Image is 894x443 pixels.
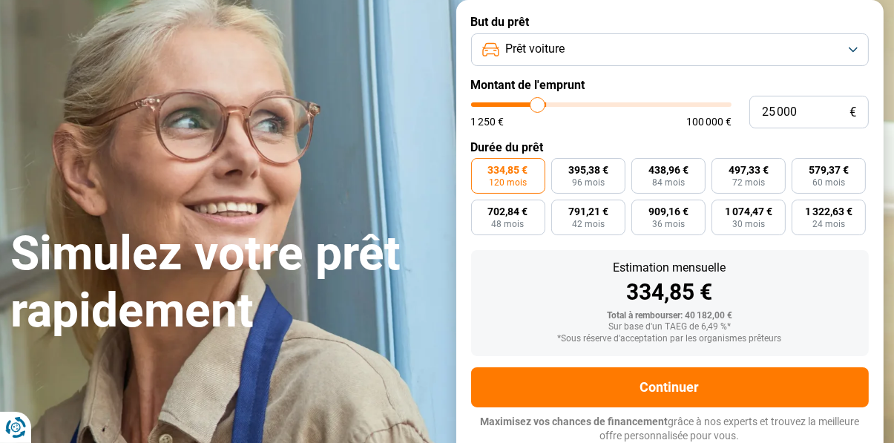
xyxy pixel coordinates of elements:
span: 24 mois [812,220,845,229]
span: 334,85 € [488,165,528,175]
label: Durée du prêt [471,140,869,154]
span: 702,84 € [488,206,528,217]
span: 100 000 € [686,117,732,127]
span: 30 mois [732,220,765,229]
span: 1 074,47 € [725,206,772,217]
span: € [850,106,857,119]
button: Prêt voiture [471,33,869,66]
span: 1 322,63 € [805,206,852,217]
div: Estimation mensuelle [483,262,857,274]
div: 334,85 € [483,281,857,303]
span: 60 mois [812,178,845,187]
span: Prêt voiture [505,41,565,57]
h1: Simulez votre prêt rapidement [11,226,438,340]
span: 36 mois [652,220,685,229]
span: 909,16 € [648,206,688,217]
span: 48 mois [492,220,525,229]
span: 42 mois [572,220,605,229]
div: *Sous réserve d'acceptation par les organismes prêteurs [483,334,857,344]
label: But du prêt [471,15,869,29]
div: Total à rembourser: 40 182,00 € [483,311,857,321]
div: Sur base d'un TAEG de 6,49 %* [483,322,857,332]
span: 497,33 € [729,165,769,175]
span: Maximisez vos chances de financement [480,416,668,427]
span: 1 250 € [471,117,504,127]
span: 84 mois [652,178,685,187]
span: 120 mois [489,178,527,187]
span: 96 mois [572,178,605,187]
span: 72 mois [732,178,765,187]
span: 395,38 € [568,165,608,175]
span: 579,37 € [809,165,849,175]
span: 438,96 € [648,165,688,175]
button: Continuer [471,367,869,407]
span: 791,21 € [568,206,608,217]
label: Montant de l'emprunt [471,78,869,92]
